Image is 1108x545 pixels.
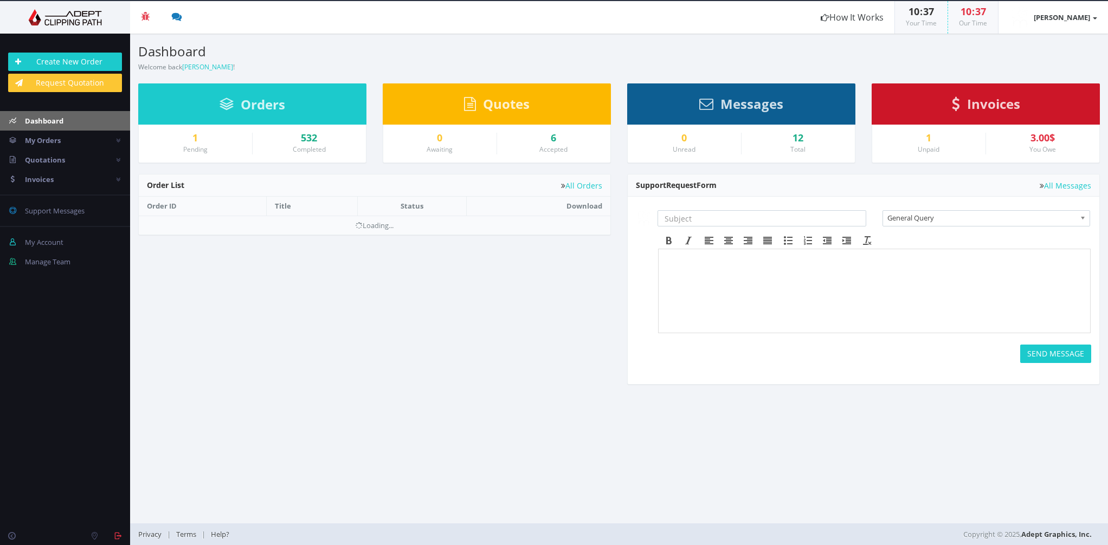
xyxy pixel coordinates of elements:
[699,101,783,111] a: Messages
[1029,145,1056,154] small: You Owe
[636,180,717,190] span: Support Form
[994,133,1092,144] div: 3.00$
[999,1,1108,34] a: [PERSON_NAME]
[483,95,530,113] span: Quotes
[427,145,453,154] small: Awaiting
[719,233,738,248] div: Align center
[798,233,817,248] div: Numbered list
[1034,12,1090,22] strong: [PERSON_NAME]
[673,145,695,154] small: Unread
[539,145,568,154] small: Accepted
[975,5,986,18] span: 37
[790,145,806,154] small: Total
[1021,529,1092,539] a: Adept Graphics, Inc.
[971,5,975,18] span: :
[758,233,777,248] div: Justify
[182,62,233,72] a: [PERSON_NAME]
[923,5,934,18] span: 37
[25,174,54,184] span: Invoices
[906,18,937,28] small: Your Time
[666,180,697,190] span: Request
[659,233,679,248] div: Bold
[636,133,733,144] a: 0
[959,18,987,28] small: Our Time
[147,133,244,144] a: 1
[918,145,939,154] small: Unpaid
[750,133,847,144] div: 12
[25,237,63,247] span: My Account
[241,95,285,113] span: Orders
[25,206,85,216] span: Support Messages
[357,197,466,216] th: Status
[699,233,719,248] div: Align left
[261,133,358,144] a: 532
[837,233,856,248] div: Increase indent
[139,197,266,216] th: Order ID
[967,95,1020,113] span: Invoices
[1040,181,1091,190] a: All Messages
[220,102,285,112] a: Orders
[505,133,603,144] a: 6
[25,155,65,165] span: Quotations
[8,9,122,25] img: Adept Graphics
[466,197,610,216] th: Download
[25,257,70,267] span: Manage Team
[919,5,923,18] span: :
[25,116,63,126] span: Dashboard
[138,529,167,539] a: Privacy
[205,529,235,539] a: Help?
[464,101,530,111] a: Quotes
[909,5,919,18] span: 10
[1020,345,1091,363] button: SEND MESSAGE
[887,211,1075,225] span: General Query
[738,233,758,248] div: Align right
[1009,7,1031,28] img: timthumb.php
[679,233,698,248] div: Italic
[561,181,602,190] a: All Orders
[171,529,202,539] a: Terms
[293,145,326,154] small: Completed
[817,233,837,248] div: Decrease indent
[963,529,1092,540] span: Copyright © 2025,
[952,101,1020,111] a: Invoices
[810,1,894,34] a: How It Works
[8,53,122,71] a: Create New Order
[659,249,1090,333] iframe: Rich Text Area. Press ALT-F9 for menu. Press ALT-F10 for toolbar. Press ALT-0 for help
[8,74,122,92] a: Request Quotation
[778,233,798,248] div: Bullet list
[720,95,783,113] span: Messages
[139,216,610,235] td: Loading...
[138,62,235,72] small: Welcome back !
[266,197,357,216] th: Title
[858,233,877,248] div: Clear formatting
[138,523,780,545] div: | |
[636,210,652,226] img: timthumb.php
[880,133,977,144] a: 1
[183,145,208,154] small: Pending
[25,135,61,145] span: My Orders
[138,44,611,59] h3: Dashboard
[147,180,184,190] span: Order List
[658,210,866,226] input: Subject
[961,5,971,18] span: 10
[391,133,488,144] a: 0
